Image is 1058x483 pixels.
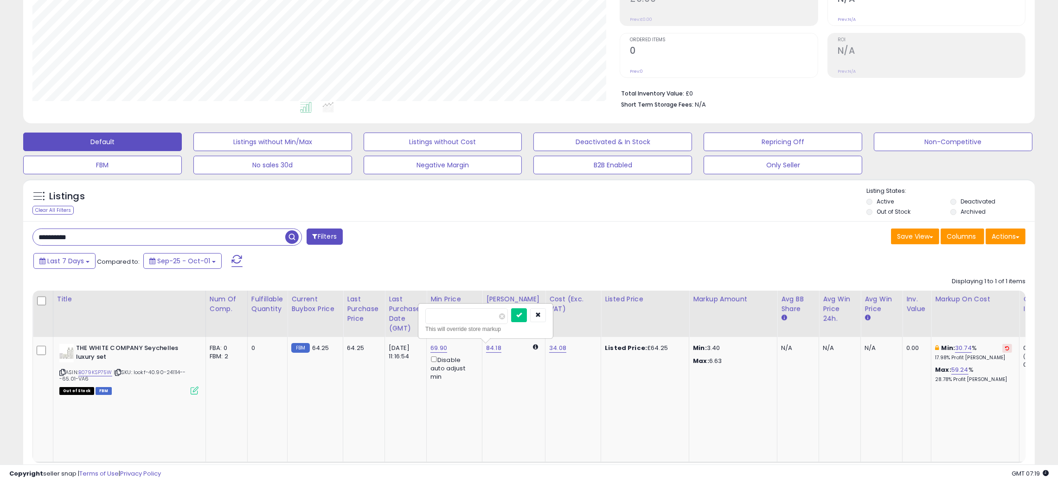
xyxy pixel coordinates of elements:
[425,324,546,334] div: This will override store markup
[838,69,856,74] small: Prev: N/A
[486,294,541,304] div: [PERSON_NAME]
[59,369,186,382] span: | SKU: lookf-40.90-241114---65.01-VA6
[210,352,240,361] div: FBM: 2
[291,294,339,314] div: Current Buybox Price
[877,197,894,205] label: Active
[9,470,161,478] div: seller snap | |
[47,256,84,266] span: Last 7 Days
[430,355,475,381] div: Disable auto adjust min
[291,343,309,353] small: FBM
[486,343,501,353] a: 84.18
[704,133,862,151] button: Repricing Off
[143,253,222,269] button: Sep-25 - Oct-01
[935,366,1012,383] div: %
[781,314,787,322] small: Avg BB Share.
[630,69,643,74] small: Prev: 0
[935,355,1012,361] p: 17.98% Profit [PERSON_NAME]
[79,469,119,478] a: Terms of Use
[621,89,684,97] b: Total Inventory Value:
[874,133,1032,151] button: Non-Competitive
[630,45,817,58] h2: 0
[430,343,447,353] a: 69.90
[312,343,329,352] span: 64.25
[59,387,94,395] span: All listings that are currently out of stock and unavailable for purchase on Amazon
[955,343,972,353] a: 30.74
[76,344,189,363] b: THE WHITE COMPANY Seychelles luxury set
[364,133,522,151] button: Listings without Cost
[865,294,898,314] div: Avg Win Price
[9,469,43,478] strong: Copyright
[307,229,343,245] button: Filters
[23,156,182,174] button: FBM
[838,17,856,22] small: Prev: N/A
[986,229,1026,244] button: Actions
[621,101,693,108] b: Short Term Storage Fees:
[865,314,870,322] small: Avg Win Price.
[1005,346,1009,350] i: Revert to store-level Min Markup
[364,156,522,174] button: Negative Margin
[347,294,381,324] div: Last Purchase Price
[693,357,770,365] p: 6.63
[942,343,955,352] b: Min:
[891,229,939,244] button: Save View
[952,277,1026,286] div: Displaying 1 to 1 of 1 items
[935,294,1015,304] div: Markup on Cost
[605,294,685,304] div: Listed Price
[1023,294,1057,314] div: Ordered Items
[866,187,1035,196] p: Listing States:
[693,356,709,365] strong: Max:
[951,365,968,375] a: 59.24
[935,344,1012,361] div: %
[931,291,1020,337] th: The percentage added to the cost of goods (COGS) that forms the calculator for Min & Max prices.
[630,38,817,43] span: Ordered Items
[961,208,986,216] label: Archived
[935,365,951,374] b: Max:
[906,294,927,314] div: Inv. value
[605,344,682,352] div: £64.25
[549,294,597,314] div: Cost (Exc. VAT)
[906,344,924,352] div: 0.00
[157,256,210,266] span: Sep-25 - Oct-01
[935,345,939,351] i: This overrides the store level min markup for this listing
[1023,353,1036,360] small: (0%)
[533,133,692,151] button: Deactivated & In Stock
[865,344,895,352] div: N/A
[210,344,240,352] div: FBA: 0
[193,133,352,151] button: Listings without Min/Max
[695,100,706,109] span: N/A
[193,156,352,174] button: No sales 30d
[389,294,423,333] div: Last Purchase Date (GMT)
[251,294,283,314] div: Fulfillable Quantity
[32,206,74,215] div: Clear All Filters
[533,156,692,174] button: B2B Enabled
[947,232,976,241] span: Columns
[533,344,538,350] i: Calculated using Dynamic Max Price.
[704,156,862,174] button: Only Seller
[605,343,647,352] b: Listed Price:
[823,294,857,324] div: Avg Win Price 24h.
[630,17,652,22] small: Prev: £0.00
[549,343,566,353] a: 34.08
[823,344,853,352] div: N/A
[781,344,812,352] div: N/A
[838,38,1025,43] span: ROI
[23,133,182,151] button: Default
[251,344,280,352] div: 0
[961,197,995,205] label: Deactivated
[59,344,74,362] img: 31GfVMQ59tL._SL40_.jpg
[621,87,1019,98] li: £0
[781,294,815,314] div: Avg BB Share
[120,469,161,478] a: Privacy Policy
[210,294,244,314] div: Num of Comp.
[877,208,911,216] label: Out of Stock
[78,369,112,376] a: B079KSP75W
[33,253,96,269] button: Last 7 Days
[935,376,1012,383] p: 28.78% Profit [PERSON_NAME]
[57,294,202,304] div: Title
[838,45,1025,58] h2: N/A
[97,257,140,266] span: Compared to:
[59,344,199,394] div: ASIN:
[49,190,85,203] h5: Listings
[1012,469,1049,478] span: 2025-10-10 07:19 GMT
[693,294,773,304] div: Markup Amount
